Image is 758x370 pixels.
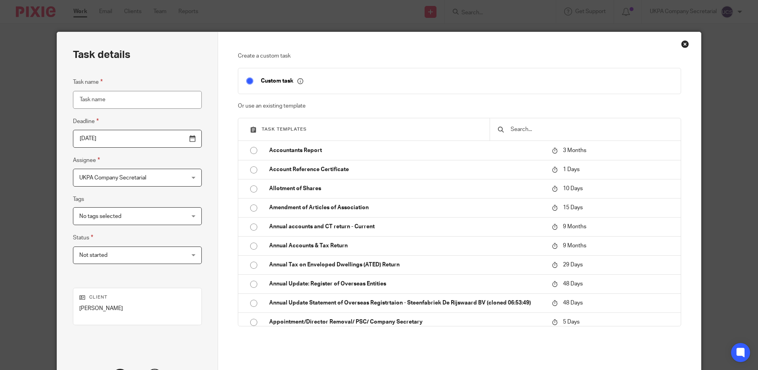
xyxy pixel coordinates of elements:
[261,77,303,85] p: Custom task
[73,77,103,87] label: Task name
[563,148,586,153] span: 3 Months
[79,214,121,219] span: No tags selected
[79,175,146,181] span: UKPA Company Secretarial
[563,224,586,229] span: 9 Months
[269,223,544,231] p: Annual accounts and CT return - Current
[73,48,130,62] h2: Task details
[269,261,544,269] p: Annual Tax on Enveloped Dwellings (ATED) Return
[269,166,544,173] p: Account Reference Certificate
[262,127,307,131] span: Task templates
[73,130,202,148] input: Pick a date
[563,300,583,306] span: 48 Days
[563,262,583,268] span: 29 Days
[238,52,681,60] p: Create a custom task
[73,195,84,203] label: Tags
[269,318,544,326] p: Appointment/Director Removal/ PSC/ Company Secretary
[79,252,107,258] span: Not started
[269,242,544,250] p: Annual Accounts & Tax Return
[238,102,681,110] p: Or use an existing template
[79,304,195,312] p: [PERSON_NAME]
[269,280,544,288] p: Annual Update: Register of Overseas Entities
[681,40,689,48] div: Close this dialog window
[73,156,100,165] label: Assignee
[269,146,544,154] p: Accountants Report
[563,186,583,191] span: 10 Days
[510,125,673,134] input: Search...
[73,91,202,109] input: Task name
[269,185,544,193] p: Allotment of Shares
[563,205,583,210] span: 15 Days
[563,243,586,249] span: 9 Months
[269,204,544,212] p: Amendment of Articles of Association
[73,233,93,242] label: Status
[73,117,99,126] label: Deadline
[79,294,195,301] p: Client
[563,167,580,172] span: 1 Days
[563,319,580,325] span: 5 Days
[269,299,544,307] p: Annual Update Statement of Overseas Registrtaion - Steenfabriek De Rijswaard BV (cloned 06:53:49)
[563,281,583,287] span: 48 Days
